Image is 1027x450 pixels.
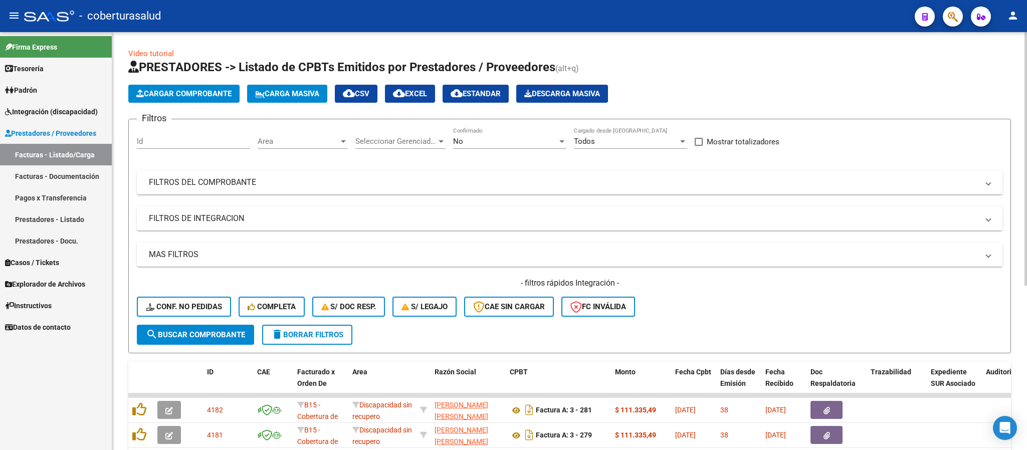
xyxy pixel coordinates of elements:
[335,85,377,103] button: CSV
[765,431,786,439] span: [DATE]
[716,361,761,405] datatable-header-cell: Días desde Emisión
[401,302,448,311] span: S/ legajo
[443,85,509,103] button: Estandar
[615,368,636,376] span: Monto
[5,85,37,96] span: Padrón
[203,361,253,405] datatable-header-cell: ID
[435,424,502,445] div: 27365914694
[239,297,305,317] button: Completa
[343,87,355,99] mat-icon: cloud_download
[146,302,222,311] span: Conf. no pedidas
[137,278,1002,289] h4: - filtros rápidos Integración -
[464,297,554,317] button: CAE SIN CARGAR
[473,302,545,311] span: CAE SIN CARGAR
[149,249,978,260] mat-panel-title: MAS FILTROS
[871,368,911,376] span: Trazabilidad
[79,5,161,27] span: - coberturasalud
[5,279,85,290] span: Explorador de Archivos
[352,426,412,445] span: Discapacidad sin recupero
[993,416,1017,440] div: Open Intercom Messenger
[510,368,528,376] span: CPBT
[352,368,367,376] span: Area
[258,137,339,146] span: Area
[927,361,982,405] datatable-header-cell: Expediente SUR Asociado
[352,401,412,420] span: Discapacidad sin recupero
[761,361,806,405] datatable-header-cell: Fecha Recibido
[720,368,755,387] span: Días desde Emisión
[675,431,696,439] span: [DATE]
[5,257,59,268] span: Casos / Tickets
[5,128,96,139] span: Prestadores / Proveedores
[137,325,254,345] button: Buscar Comprobante
[516,85,608,103] button: Descarga Masiva
[615,406,656,414] strong: $ 111.335,49
[128,49,174,58] a: Video tutorial
[524,89,600,98] span: Descarga Masiva
[516,85,608,103] app-download-masive: Descarga masiva de comprobantes (adjuntos)
[253,361,293,405] datatable-header-cell: CAE
[257,368,270,376] span: CAE
[765,406,786,414] span: [DATE]
[149,177,978,188] mat-panel-title: FILTROS DEL COMPROBANTE
[453,137,463,146] span: No
[137,206,1002,231] mat-expansion-panel-header: FILTROS DE INTEGRACION
[312,297,385,317] button: S/ Doc Resp.
[435,399,502,420] div: 27365914694
[1007,10,1019,22] mat-icon: person
[720,406,728,414] span: 38
[321,302,376,311] span: S/ Doc Resp.
[293,361,348,405] datatable-header-cell: Facturado x Orden De
[810,368,856,387] span: Doc Respaldatoria
[137,243,1002,267] mat-expansion-panel-header: MAS FILTROS
[146,330,245,339] span: Buscar Comprobante
[247,85,327,103] button: Carga Masiva
[671,361,716,405] datatable-header-cell: Fecha Cpbt
[207,368,214,376] span: ID
[611,361,671,405] datatable-header-cell: Monto
[435,426,488,445] span: [PERSON_NAME] [PERSON_NAME]
[137,111,171,125] h3: Filtros
[207,406,223,414] span: 4182
[675,406,696,414] span: [DATE]
[523,402,536,418] i: Descargar documento
[435,368,476,376] span: Razón Social
[5,106,98,117] span: Integración (discapacidad)
[355,137,437,146] span: Seleccionar Gerenciador
[536,406,592,414] strong: Factura A: 3 - 281
[262,325,352,345] button: Borrar Filtros
[137,297,231,317] button: Conf. no pedidas
[392,297,457,317] button: S/ legajo
[615,431,656,439] strong: $ 111.335,49
[5,322,71,333] span: Datos de contacto
[271,330,343,339] span: Borrar Filtros
[5,63,44,74] span: Tesorería
[128,85,240,103] button: Cargar Comprobante
[393,87,405,99] mat-icon: cloud_download
[506,361,611,405] datatable-header-cell: CPBT
[435,401,488,420] span: [PERSON_NAME] [PERSON_NAME]
[765,368,793,387] span: Fecha Recibido
[271,328,283,340] mat-icon: delete
[986,368,1015,376] span: Auditoria
[146,328,158,340] mat-icon: search
[574,137,595,146] span: Todos
[431,361,506,405] datatable-header-cell: Razón Social
[149,213,978,224] mat-panel-title: FILTROS DE INTEGRACION
[385,85,435,103] button: EXCEL
[393,89,427,98] span: EXCEL
[136,89,232,98] span: Cargar Comprobante
[8,10,20,22] mat-icon: menu
[451,89,501,98] span: Estandar
[570,302,626,311] span: FC Inválida
[297,401,338,432] span: B15 - Cobertura de Salud
[255,89,319,98] span: Carga Masiva
[5,300,52,311] span: Instructivos
[867,361,927,405] datatable-header-cell: Trazabilidad
[207,431,223,439] span: 4181
[555,64,579,73] span: (alt+q)
[931,368,975,387] span: Expediente SUR Asociado
[523,427,536,443] i: Descargar documento
[561,297,635,317] button: FC Inválida
[137,170,1002,194] mat-expansion-panel-header: FILTROS DEL COMPROBANTE
[451,87,463,99] mat-icon: cloud_download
